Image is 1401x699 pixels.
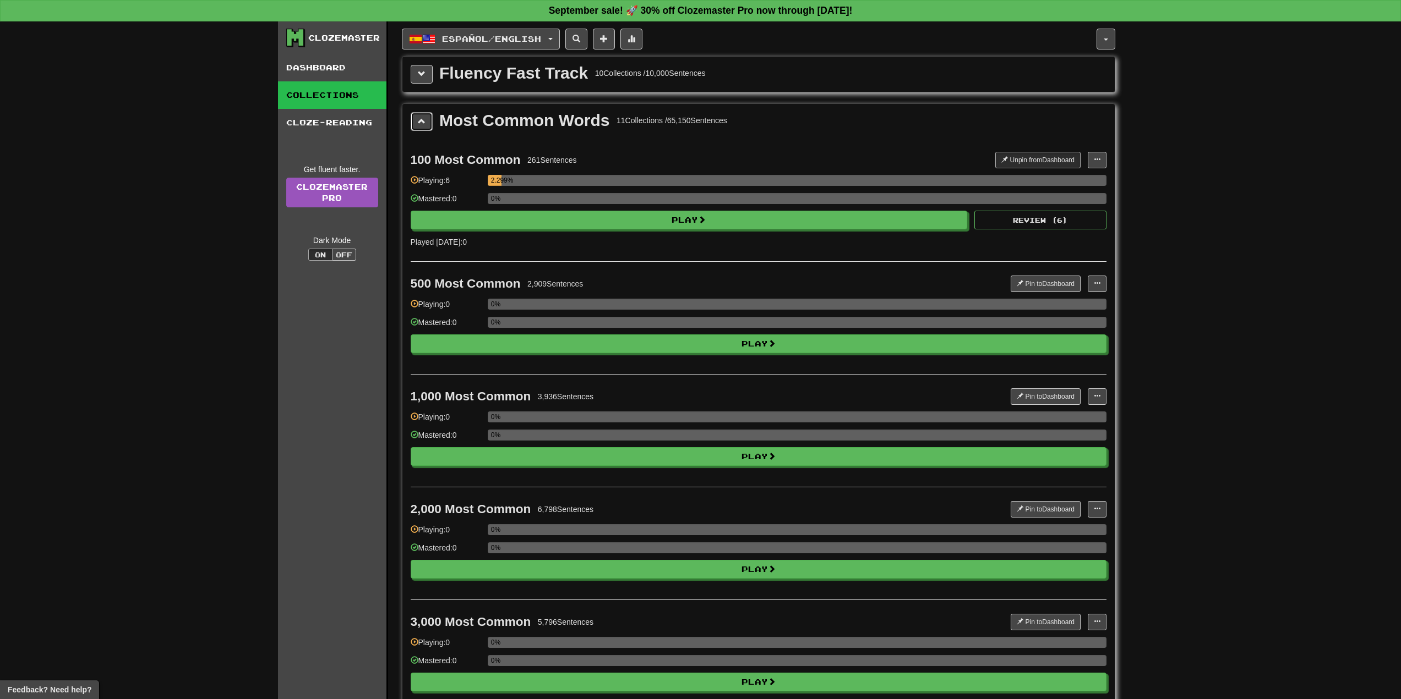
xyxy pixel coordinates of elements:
[411,673,1106,691] button: Play
[278,81,386,109] a: Collections
[593,29,615,49] button: Add sentence to collection
[411,193,482,211] div: Mastered: 0
[308,249,332,261] button: On
[411,211,968,229] button: Play
[411,542,482,560] div: Mastered: 0
[411,175,482,193] div: Playing: 6
[278,54,386,81] a: Dashboard
[411,299,482,317] div: Playing: 0
[411,560,1106,579] button: Play
[995,152,1081,168] button: Unpin fromDashboard
[411,655,482,673] div: Mastered: 0
[411,238,467,246] span: Played [DATE]: 0
[286,178,378,207] a: ClozemasterPro
[974,211,1106,229] button: Review (6)
[538,391,593,402] div: 3,936 Sentences
[411,411,482,430] div: Playing: 0
[1011,276,1081,292] button: Pin toDashboard
[1011,501,1081,518] button: Pin toDashboard
[565,29,587,49] button: Search sentences
[491,175,502,186] div: 2.299%
[411,524,482,542] div: Playing: 0
[411,317,482,335] div: Mastered: 0
[8,684,91,695] span: Open feedback widget
[332,249,356,261] button: Off
[439,112,609,129] div: Most Common Words
[538,617,593,628] div: 5,796 Sentences
[286,235,378,246] div: Dark Mode
[286,164,378,175] div: Get fluent faster.
[411,389,531,403] div: 1,000 Most Common
[278,109,386,136] a: Cloze-Reading
[411,615,531,629] div: 3,000 Most Common
[439,65,588,81] div: Fluency Fast Track
[527,278,583,289] div: 2,909 Sentences
[527,155,577,166] div: 261 Sentences
[620,29,642,49] button: More stats
[411,334,1106,353] button: Play
[411,637,482,655] div: Playing: 0
[411,430,482,448] div: Mastered: 0
[402,29,560,49] button: Español/English
[1011,614,1081,630] button: Pin toDashboard
[411,153,521,167] div: 100 Most Common
[538,504,593,515] div: 6,798 Sentences
[442,34,541,43] span: Español / English
[411,447,1106,466] button: Play
[411,502,531,516] div: 2,000 Most Common
[595,68,706,79] div: 10 Collections / 10,000 Sentences
[617,115,727,126] div: 11 Collections / 65,150 Sentences
[549,5,853,16] strong: September sale! 🚀 30% off Clozemaster Pro now through [DATE]!
[411,277,521,290] div: 500 Most Common
[308,32,380,43] div: Clozemaster
[1011,388,1081,405] button: Pin toDashboard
